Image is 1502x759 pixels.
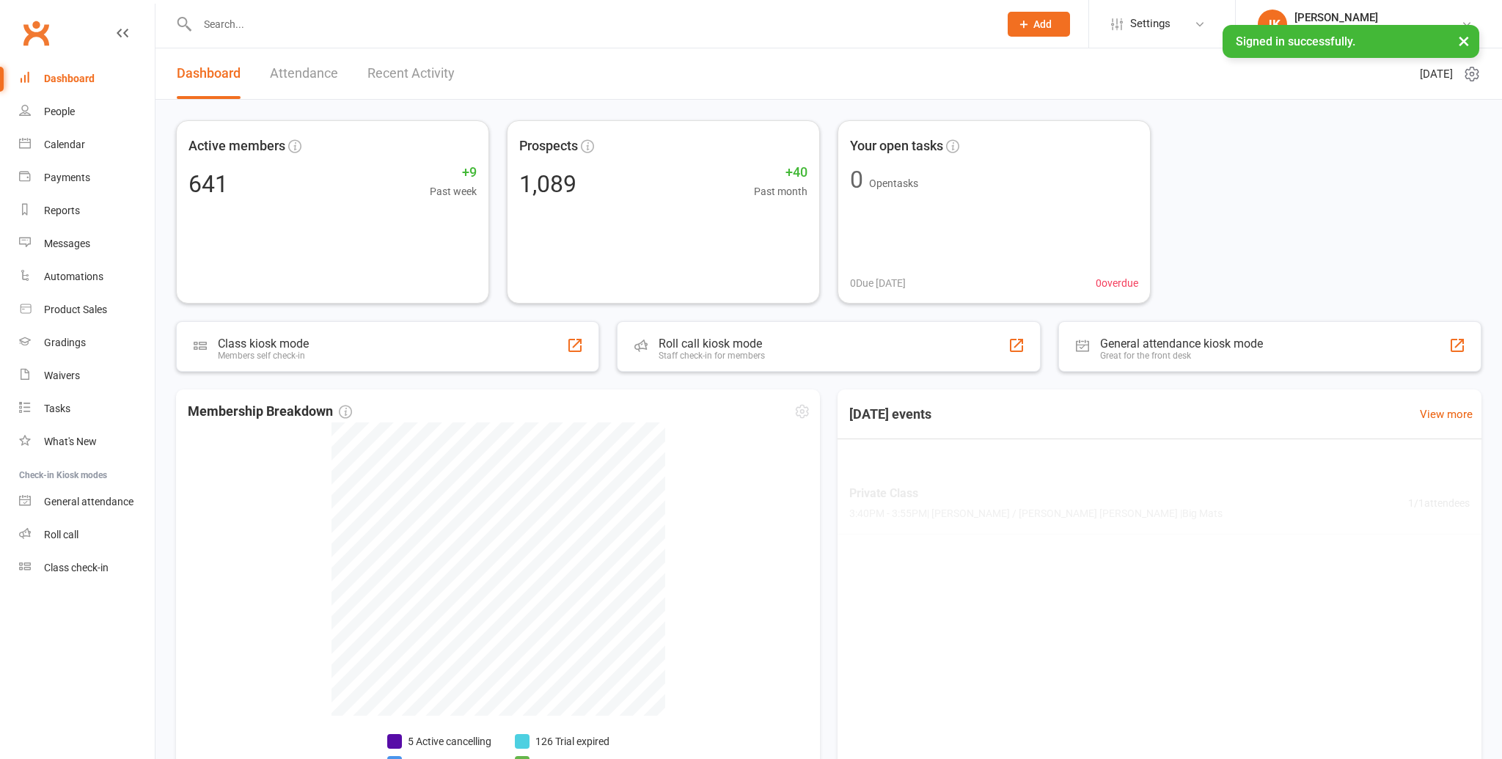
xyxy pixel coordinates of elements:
div: Automations [44,271,103,282]
div: 641 [188,172,228,196]
a: Dashboard [177,48,241,99]
span: 1 / 1 attendees [1408,495,1470,511]
a: Reports [19,194,155,227]
li: 126 Trial expired [515,733,609,749]
a: Automations [19,260,155,293]
a: Class kiosk mode [19,551,155,584]
a: Roll call [19,518,155,551]
a: Payments [19,161,155,194]
button: × [1451,25,1477,56]
div: General attendance kiosk mode [1100,337,1263,351]
span: 3:40PM - 3:55PM | [PERSON_NAME] / [PERSON_NAME] [PERSON_NAME] | Big Mats [849,505,1223,521]
span: 0 overdue [1096,275,1138,291]
div: Class check-in [44,562,109,573]
div: Dashboard [44,73,95,84]
div: Reports [44,205,80,216]
a: Calendar [19,128,155,161]
span: Prospects [519,136,578,157]
li: 5 Active cancelling [387,733,491,749]
span: Add [1033,18,1052,30]
a: Dashboard [19,62,155,95]
a: Gradings [19,326,155,359]
div: Tasks [44,403,70,414]
span: Open tasks [869,177,918,189]
span: 0 Due [DATE] [850,275,906,291]
div: Class kiosk mode [218,337,309,351]
div: People [44,106,75,117]
div: Messages [44,238,90,249]
div: Kando Martial Arts [PERSON_NAME] [1294,24,1461,37]
span: Settings [1130,7,1171,40]
a: General attendance kiosk mode [19,485,155,518]
h3: [DATE] events [838,401,943,428]
span: +9 [430,162,477,183]
div: Calendar [44,139,85,150]
a: Waivers [19,359,155,392]
a: People [19,95,155,128]
div: Gradings [44,337,86,348]
span: Past week [430,183,477,199]
a: What's New [19,425,155,458]
span: +40 [754,162,807,183]
span: Your open tasks [850,136,943,157]
span: [DATE] [1420,65,1453,83]
div: What's New [44,436,97,447]
div: Roll call kiosk mode [659,337,765,351]
span: Active members [188,136,285,157]
div: Members self check-in [218,351,309,361]
span: Membership Breakdown [188,401,352,422]
div: Staff check-in for members [659,351,765,361]
div: Great for the front desk [1100,351,1263,361]
a: Messages [19,227,155,260]
a: Product Sales [19,293,155,326]
span: Private Class [849,484,1223,503]
a: Recent Activity [367,48,455,99]
span: Signed in successfully. [1236,34,1355,48]
div: General attendance [44,496,133,507]
div: Roll call [44,529,78,540]
a: Attendance [270,48,338,99]
div: JK [1258,10,1287,39]
a: View more [1420,406,1473,423]
input: Search... [193,14,989,34]
div: Product Sales [44,304,107,315]
div: Payments [44,172,90,183]
button: Add [1008,12,1070,37]
a: Tasks [19,392,155,425]
div: Waivers [44,370,80,381]
a: Clubworx [18,15,54,51]
span: Past month [754,183,807,199]
div: 0 [850,168,863,191]
div: [PERSON_NAME] [1294,11,1461,24]
div: 1,089 [519,172,576,196]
